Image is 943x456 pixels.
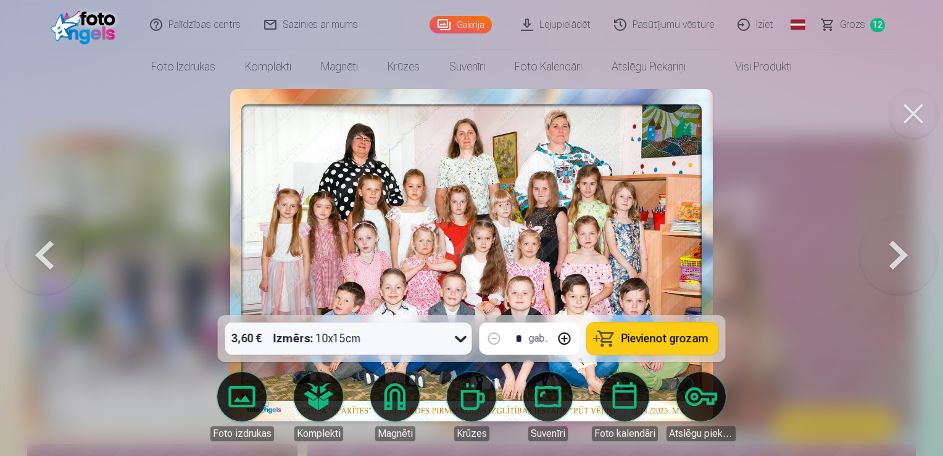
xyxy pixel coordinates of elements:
[700,49,807,84] a: Visi produkti
[513,372,583,441] a: Suvenīri
[375,426,415,441] div: Magnēti
[528,426,568,441] div: Suvenīri
[667,426,736,441] div: Atslēgu piekariņi
[430,16,492,33] a: Galerija
[590,372,659,441] a: Foto kalendāri
[373,49,434,84] a: Krūzes
[273,330,314,347] strong: Izmērs :
[273,323,361,355] div: 10x15cm
[621,333,708,344] span: Pievienot grozam
[597,49,700,84] a: Atslēgu piekariņi
[225,323,268,355] div: 3,60 €
[230,49,306,84] a: Komplekti
[500,49,597,84] a: Foto kalendāri
[529,324,547,353] div: gab.
[840,17,865,32] span: Grozs
[667,372,736,441] a: Atslēgu piekariņi
[870,18,885,32] span: 12
[592,426,658,441] div: Foto kalendāri
[207,372,276,441] a: Foto izdrukas
[51,5,122,44] img: /fa1
[437,372,506,441] a: Krūzes
[284,372,353,441] a: Komplekti
[136,49,230,84] a: Foto izdrukas
[306,49,373,84] a: Magnēti
[434,49,500,84] a: Suvenīri
[294,426,343,441] div: Komplekti
[360,372,430,441] a: Magnēti
[210,426,274,441] div: Foto izdrukas
[454,426,489,441] div: Krūzes
[587,323,718,355] button: Pievienot grozam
